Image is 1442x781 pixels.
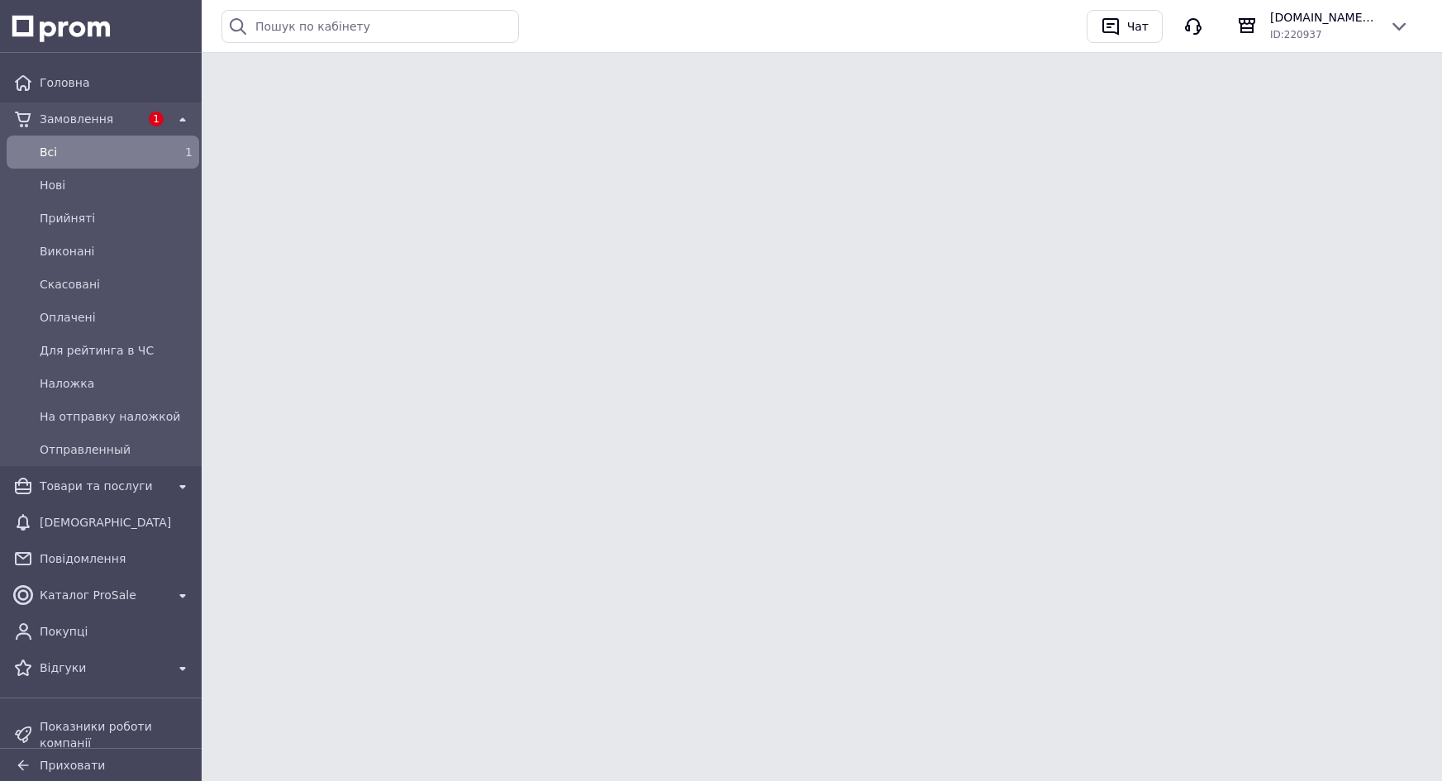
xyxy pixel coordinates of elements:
span: [DEMOGRAPHIC_DATA] [40,514,193,531]
span: Всi [40,144,159,160]
span: [DOMAIN_NAME] Інтернет-магазин акваріумістики та зоотоварів [1270,9,1376,26]
button: Чат [1087,10,1163,43]
span: Відгуки [40,660,166,676]
span: Скасовані [40,276,193,293]
span: Головна [40,74,193,91]
span: Наложка [40,375,193,392]
input: Пошук по кабінету [221,10,519,43]
span: Товари та послуги [40,478,166,494]
span: Приховати [40,759,105,772]
span: На отправку наложкой [40,408,193,425]
span: Покупці [40,623,193,640]
span: Для рейтинга в ЧС [40,342,193,359]
span: Замовлення [40,111,140,127]
span: 1 [149,112,164,126]
span: Показники роботи компанії [40,718,193,751]
span: Каталог ProSale [40,587,166,603]
span: ID: 220937 [1270,29,1322,40]
div: Чат [1124,14,1152,39]
span: Нові [40,177,193,193]
span: 1 [185,145,193,159]
span: Оплачені [40,309,193,326]
span: Прийняті [40,210,193,226]
span: Повідомлення [40,550,193,567]
span: Отправленный [40,441,193,458]
span: Виконані [40,243,193,260]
